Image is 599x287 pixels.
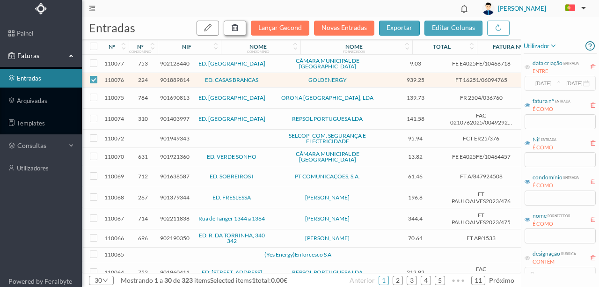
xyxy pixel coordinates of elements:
span: FCT ER25/376 [450,135,512,142]
i: icon: bell [458,3,470,15]
a: ED. R. DA TORRINHA, 340 342 [199,232,265,244]
div: nif [182,43,191,50]
span: 1 [153,276,160,284]
span: 0.00€ [271,276,287,284]
span: 139.73 [386,94,446,101]
div: condomínio [247,50,270,53]
a: ED. SOBREIROS I [210,173,254,180]
span: Reparações diversas [517,135,573,142]
span: 901638587 [160,173,190,180]
span: items [194,276,210,284]
span: 70.64 [386,235,446,242]
span: FE E4025FE/10466718 [450,60,512,67]
span: 753 [131,60,155,67]
span: Eletricidade [517,115,573,122]
span: FR 2504/036760 [450,94,512,101]
span: 110066 [102,235,126,242]
span: 141.58 [386,115,446,122]
span: 110067 [102,215,126,222]
div: nome [533,212,547,220]
span: 110072 [102,135,126,142]
span: FAC 0200762025/0045083814 [450,265,512,280]
span: 752 [131,269,155,276]
span: 902126440 [160,60,190,67]
span: 95.94 [386,135,446,142]
span: mostrando [121,276,153,284]
span: consultas [17,141,64,150]
span: 9.03 [386,60,446,67]
span: 212.82 [386,269,446,276]
div: entrada [540,135,556,142]
div: rubrica [560,250,576,257]
a: [PERSON_NAME] [305,194,350,201]
span: 224 [131,76,155,83]
i: icon: down [102,278,108,283]
span: 344.4 [386,215,446,222]
span: Elevadores – manutenção [517,91,573,105]
span: 61.46 [386,173,446,180]
li: 4 [421,276,431,285]
div: condomínio [533,173,562,182]
div: É COMO [533,220,570,228]
div: nº [109,43,115,50]
span: 323 [180,276,194,284]
span: 110069 [102,173,126,180]
a: [PERSON_NAME] [305,215,350,222]
i: icon: menu-fold [89,5,95,12]
span: 110077 [102,60,126,67]
div: entrada [562,173,579,180]
img: Logo [35,3,47,15]
span: 901921360 [160,153,190,160]
a: ED. CASAS BRANCAS [205,76,258,83]
span: FT PAULOALVES2023/475 [450,212,512,226]
a: CÂMARA MUNICIPAL DE [GEOGRAPHIC_DATA] [296,57,359,70]
span: Manutenção / Reparações [517,191,573,205]
a: REPSOL PORTUGUESA LDA [292,269,363,276]
span: 901403997 [160,115,190,122]
a: GOLDENERGY [308,76,347,83]
span: FT 16251/06094765 [450,76,512,83]
span: 110065 [102,251,126,258]
div: data criação [533,59,562,67]
span: Faturas [15,51,66,60]
span: Contencioso [517,235,573,242]
span: Eletricidade [517,269,573,276]
span: 310 [131,115,155,122]
span: 901379344 [160,194,190,201]
span: 196.8 [386,194,446,201]
span: 267 [131,194,155,201]
span: FT AP/1533 [450,235,512,242]
span: 901889814 [160,76,190,83]
span: 696 [131,235,155,242]
div: entrada [554,97,570,104]
img: user_titan3.af2715ee.jpg [482,2,495,15]
li: 3 [407,276,417,285]
div: entrada [562,59,579,66]
span: ••• [449,273,468,279]
span: 110064 [102,269,126,276]
span: 110076 [102,76,126,83]
span: FT PAULOALVES2023/476 [450,191,512,205]
button: Lançar Gecond [251,21,309,36]
button: Novas Entradas [314,21,374,36]
span: entradas [89,21,135,35]
span: a [160,276,163,284]
span: próximo [489,276,514,284]
div: É COMO [533,144,556,152]
span: 902211838 [160,215,190,222]
a: [PERSON_NAME] [305,235,350,242]
span: 714 [131,215,155,222]
span: 902190350 [160,235,190,242]
button: PT [558,1,590,16]
div: designação [533,250,560,258]
a: ED. FRESLESSA [212,194,251,201]
span: 784 [131,94,155,101]
span: utilizador [524,40,557,52]
span: anterior [350,276,375,284]
div: nº [137,43,144,50]
a: ED. VERDE SONHO [207,153,256,160]
span: 901690813 [160,94,190,101]
span: 110068 [102,194,126,201]
div: fornecedor [343,50,365,53]
a: CÂMARA MUNICIPAL DE [GEOGRAPHIC_DATA] [296,150,359,163]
